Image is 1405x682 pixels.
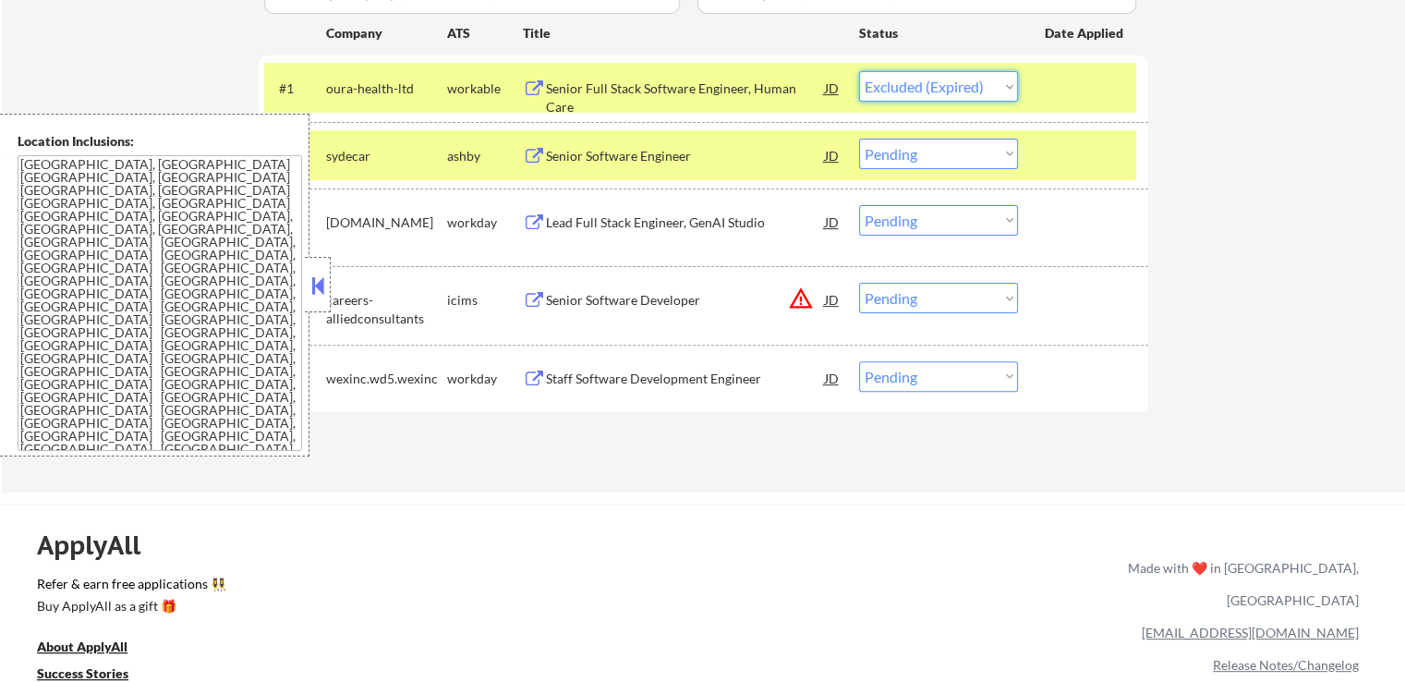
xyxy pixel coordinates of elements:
div: Buy ApplyAll as a gift 🎁 [37,600,222,613]
div: Staff Software Development Engineer [546,370,825,388]
div: ATS [447,24,523,43]
div: Made with ❤️ in [GEOGRAPHIC_DATA], [GEOGRAPHIC_DATA] [1120,552,1359,616]
div: workday [447,213,523,232]
div: Senior Software Developer [546,291,825,310]
div: oura-health-ltd [326,79,447,98]
a: Refer & earn free applications 👯‍♀️ [37,578,742,597]
u: Success Stories [37,665,128,681]
div: wexinc.wd5.wexinc [326,370,447,388]
div: careers-alliedconsultants [326,291,447,327]
div: Date Applied [1045,24,1126,43]
div: Status [859,16,1018,49]
div: #1 [279,79,311,98]
div: icims [447,291,523,310]
div: Senior Full Stack Software Engineer, Human Care [546,79,825,116]
div: ApplyAll [37,530,162,561]
div: JD [823,139,842,172]
div: JD [823,283,842,316]
div: Lead Full Stack Engineer, GenAI Studio [546,213,825,232]
a: [EMAIL_ADDRESS][DOMAIN_NAME] [1142,625,1359,640]
a: About ApplyAll [37,638,153,661]
button: warning_amber [788,286,814,311]
div: workable [447,79,523,98]
div: JD [823,361,842,395]
div: workday [447,370,523,388]
a: Buy ApplyAll as a gift 🎁 [37,597,222,620]
div: JD [823,71,842,104]
div: Location Inclusions: [18,132,302,151]
div: ashby [447,147,523,165]
div: Company [326,24,447,43]
div: sydecar [326,147,447,165]
u: About ApplyAll [37,639,127,654]
div: Senior Software Engineer [546,147,825,165]
div: JD [823,205,842,238]
div: Title [523,24,842,43]
a: Release Notes/Changelog [1213,657,1359,673]
div: [DOMAIN_NAME] [326,213,447,232]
